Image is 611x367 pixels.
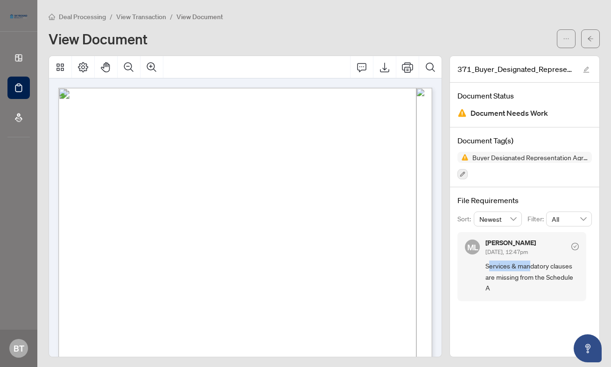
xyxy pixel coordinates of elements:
[59,13,106,21] span: Deal Processing
[14,342,24,355] span: BT
[176,13,223,21] span: View Document
[485,248,528,255] span: [DATE], 12:47pm
[457,214,474,224] p: Sort:
[170,11,173,22] li: /
[116,13,166,21] span: View Transaction
[457,64,574,75] span: 371_Buyer_Designated_Representation_Agreement_-_PropTx-[PERSON_NAME].pdf
[467,241,478,254] span: ML
[583,66,590,73] span: edit
[479,212,517,226] span: Newest
[457,108,467,118] img: Document Status
[471,107,548,120] span: Document Needs Work
[527,214,546,224] p: Filter:
[485,261,579,293] span: Services & mandatory clauses are missing from the Schedule A
[110,11,112,22] li: /
[563,35,569,42] span: ellipsis
[552,212,586,226] span: All
[571,243,579,250] span: check-circle
[485,240,536,246] h5: [PERSON_NAME]
[457,135,592,146] h4: Document Tag(s)
[574,334,602,362] button: Open asap
[49,31,147,46] h1: View Document
[457,90,592,101] h4: Document Status
[469,154,592,161] span: Buyer Designated Representation Agreement
[7,12,30,21] img: logo
[49,14,55,20] span: home
[457,152,469,163] img: Status Icon
[457,195,592,206] h4: File Requirements
[587,35,594,42] span: arrow-left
